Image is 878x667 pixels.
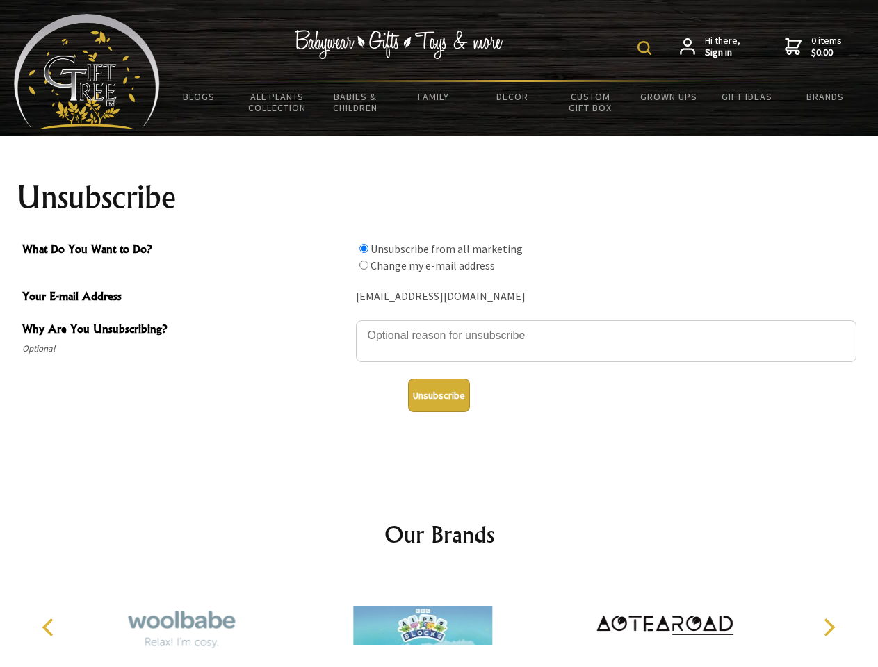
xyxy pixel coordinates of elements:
[160,82,238,111] a: BLOGS
[371,242,523,256] label: Unsubscribe from all marketing
[316,82,395,122] a: Babies & Children
[14,14,160,129] img: Babyware - Gifts - Toys and more...
[22,240,349,261] span: What Do You Want to Do?
[359,244,368,253] input: What Do You Want to Do?
[356,320,856,362] textarea: Why Are You Unsubscribing?
[811,34,842,59] span: 0 items
[708,82,786,111] a: Gift Ideas
[811,47,842,59] strong: $0.00
[705,47,740,59] strong: Sign in
[295,30,503,59] img: Babywear - Gifts - Toys & more
[680,35,740,59] a: Hi there,Sign in
[408,379,470,412] button: Unsubscribe
[371,258,495,272] label: Change my e-mail address
[785,35,842,59] a: 0 items$0.00
[238,82,317,122] a: All Plants Collection
[813,612,844,643] button: Next
[473,82,551,111] a: Decor
[551,82,630,122] a: Custom Gift Box
[359,261,368,270] input: What Do You Want to Do?
[22,288,349,308] span: Your E-mail Address
[395,82,473,111] a: Family
[637,41,651,55] img: product search
[22,320,349,340] span: Why Are You Unsubscribing?
[629,82,708,111] a: Grown Ups
[22,340,349,357] span: Optional
[356,286,856,308] div: [EMAIL_ADDRESS][DOMAIN_NAME]
[786,82,865,111] a: Brands
[17,181,862,214] h1: Unsubscribe
[28,518,851,551] h2: Our Brands
[35,612,65,643] button: Previous
[705,35,740,59] span: Hi there,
